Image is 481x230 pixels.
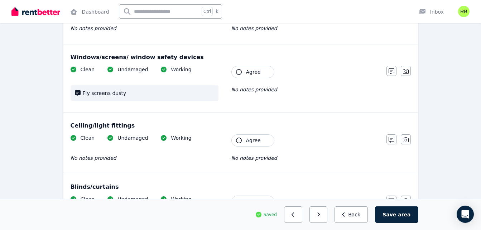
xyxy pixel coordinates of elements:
span: Agree [246,137,261,144]
span: Working [171,134,191,142]
span: Undamaged [117,66,148,73]
span: No notes provided [231,25,277,31]
img: RentBetter [11,6,60,17]
span: No notes provided [231,87,277,92]
button: Agree [231,196,274,208]
span: No notes provided [231,155,277,161]
span: Fly screens dusty [83,90,214,97]
span: Undamaged [117,196,148,203]
button: Agree [231,134,274,147]
div: Windows/screens/ window safety devices [71,53,411,62]
div: Blinds/curtains [71,183,411,191]
div: Open Intercom Messenger [457,206,474,223]
span: Working [171,196,191,203]
button: Back [335,206,368,223]
span: Clean [81,196,95,203]
div: Inbox [419,8,444,15]
span: k [216,9,218,14]
span: Working [171,66,191,73]
span: No notes provided [71,25,116,31]
img: Rupak Basnet [458,6,470,17]
span: Agree [246,198,261,205]
span: Clean [81,134,95,142]
button: Agree [231,66,274,78]
span: Saved [264,212,277,217]
button: Save area [375,206,418,223]
span: No notes provided [71,155,116,161]
span: area [398,211,410,218]
span: Agree [246,68,261,76]
span: Ctrl [202,7,213,16]
span: Clean [81,66,95,73]
span: Undamaged [117,134,148,142]
div: Ceiling/light fittings [71,121,411,130]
